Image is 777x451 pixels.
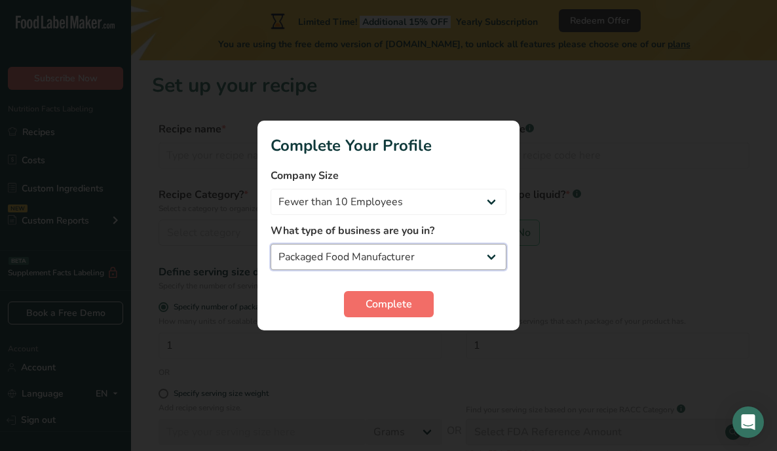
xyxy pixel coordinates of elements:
[732,406,764,438] div: Open Intercom Messenger
[271,168,506,184] label: Company Size
[271,134,506,157] h1: Complete Your Profile
[344,291,434,317] button: Complete
[366,296,412,312] span: Complete
[271,223,506,239] label: What type of business are you in?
